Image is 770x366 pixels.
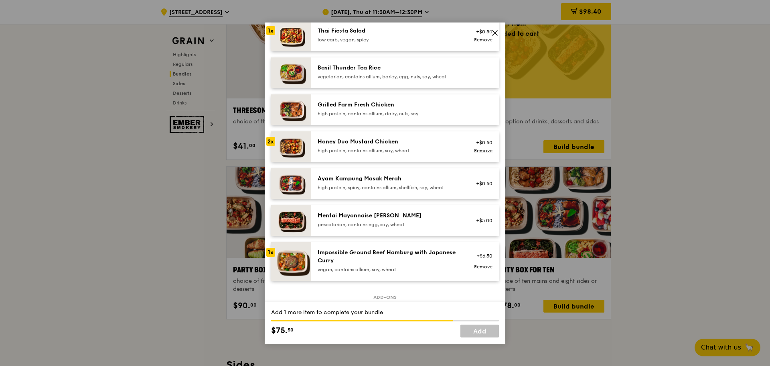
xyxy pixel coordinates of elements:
div: Basil Thunder Tea Rice [318,64,462,72]
div: +$0.50 [471,29,492,35]
a: Add [460,325,499,337]
div: high protein, spicy, contains allium, shellfish, soy, wheat [318,184,462,191]
div: +$5.00 [471,217,492,224]
div: 1x [266,248,275,257]
div: Ayam Kampung Masak Merah [318,175,462,183]
div: vegetarian, contains allium, barley, egg, nuts, soy, wheat [318,74,462,80]
div: Thai Fiesta Salad [318,27,462,35]
a: Remove [474,37,492,43]
div: Honey Duo Mustard Chicken [318,138,462,146]
a: Remove [474,148,492,153]
div: +$0.50 [471,139,492,146]
div: high protein, contains allium, soy, wheat [318,147,462,154]
div: 1x [266,26,275,35]
div: +$6.50 [471,253,492,259]
span: Add-ons [370,294,400,301]
a: Remove [474,264,492,270]
div: low carb, vegan, spicy [318,37,462,43]
img: daily_normal_Thai_Fiesta_Salad__Horizontal_.jpg [271,20,311,51]
div: Impossible Ground Beef Hamburg with Japanese Curry [318,249,462,265]
img: daily_normal_Mentai-Mayonnaise-Aburi-Salmon-HORZ.jpg [271,205,311,236]
img: daily_normal_Honey_Duo_Mustard_Chicken__Horizontal_.jpg [271,131,311,162]
img: daily_normal_HORZ-Grilled-Farm-Fresh-Chicken.jpg [271,94,311,125]
div: 2x [266,137,275,146]
div: Mentai Mayonnaise [PERSON_NAME] [318,212,462,220]
div: pescatarian, contains egg, soy, wheat [318,221,462,228]
img: daily_normal_HORZ-Basil-Thunder-Tea-Rice.jpg [271,57,311,88]
div: Add 1 more item to complete your bundle [271,309,499,317]
div: Grilled Farm Fresh Chicken [318,101,462,109]
img: daily_normal_HORZ-Impossible-Hamburg-With-Japanese-Curry.jpg [271,242,311,281]
div: vegan, contains allium, soy, wheat [318,266,462,273]
img: daily_normal_Ayam_Kampung_Masak_Merah_Horizontal_.jpg [271,168,311,199]
div: high protein, contains allium, dairy, nuts, soy [318,110,462,117]
div: +$0.50 [471,180,492,187]
span: $75. [271,325,288,337]
span: 50 [288,327,294,333]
